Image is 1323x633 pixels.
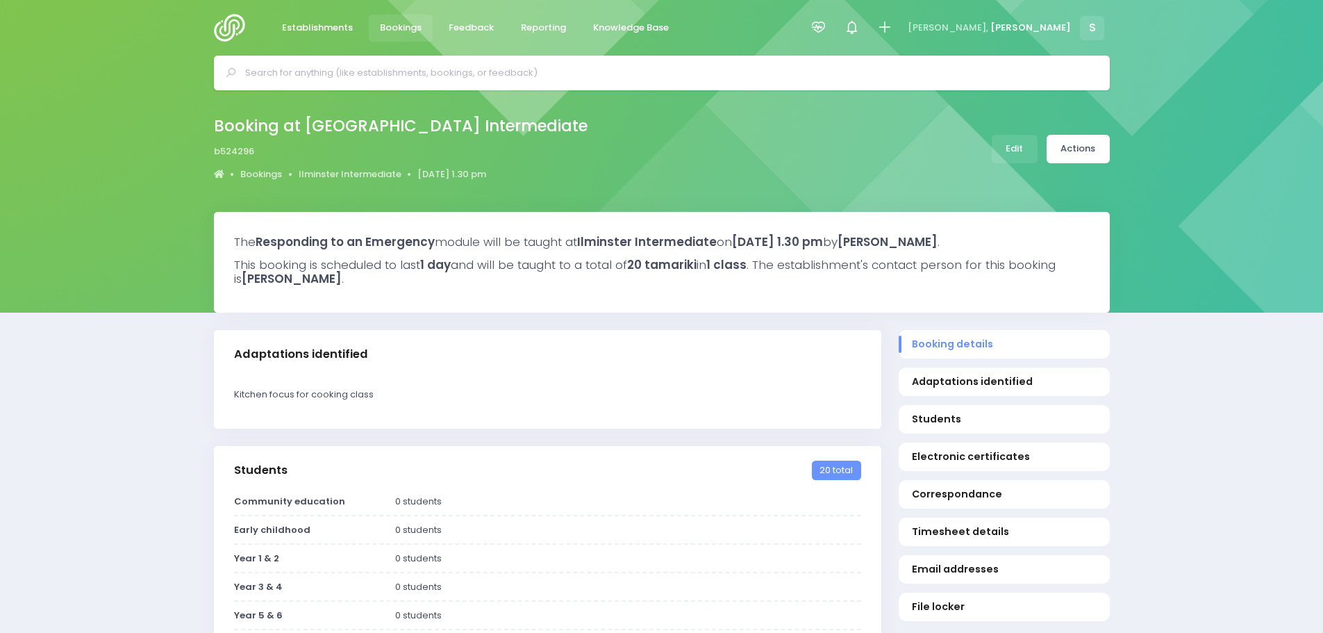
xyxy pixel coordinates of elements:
span: [PERSON_NAME] [990,21,1071,35]
img: Logo [214,14,253,42]
h3: Students [234,463,288,477]
strong: 1 class [706,256,747,273]
strong: [PERSON_NAME] [838,233,938,250]
a: Reporting [510,15,578,42]
strong: Year 5 & 6 [234,609,283,622]
strong: [PERSON_NAME] [242,270,342,287]
div: 0 students [386,552,869,566]
strong: [DATE] 1.30 pm [732,233,823,250]
a: Edit [992,135,1038,163]
span: [PERSON_NAME], [908,21,988,35]
span: b524296 [214,145,254,158]
span: Booking details [912,337,1096,352]
a: Knowledge Base [582,15,681,42]
strong: Responding to an Emergency [256,233,435,250]
span: Timesheet details [912,525,1096,539]
span: 20 total [812,461,860,480]
span: Establishments [282,21,353,35]
a: Feedback [438,15,506,42]
a: Actions [1047,135,1110,163]
div: 0 students [386,495,869,509]
a: Correspondance [899,480,1110,509]
a: Bookings [240,167,282,181]
strong: Ilminster Intermediate [577,233,717,250]
a: Students [899,405,1110,434]
div: 0 students [386,580,869,594]
span: Adaptations identified [912,375,1096,389]
span: Knowledge Base [593,21,669,35]
h2: Booking at [GEOGRAPHIC_DATA] Intermediate [214,117,588,135]
a: Timesheet details [899,518,1110,546]
strong: 20 tamariki [627,256,697,273]
a: File locker [899,593,1110,621]
span: Bookings [380,21,422,35]
strong: Community education [234,495,345,508]
span: Reporting [521,21,566,35]
span: File locker [912,600,1096,614]
div: 0 students [386,523,869,537]
h3: This booking is scheduled to last and will be taught to a total of in . The establishment's conta... [234,258,1090,286]
div: 0 students [386,609,869,623]
span: Students [912,412,1096,427]
input: Search for anything (like establishments, bookings, or feedback) [245,63,1090,83]
h3: Adaptations identified [234,347,368,361]
a: Adaptations identified [899,368,1110,396]
strong: Year 3 & 4 [234,580,283,593]
p: Kitchen focus for cooking class [234,388,861,402]
strong: Early childhood [234,523,310,536]
a: Email addresses [899,555,1110,584]
a: [DATE] 1.30 pm [417,167,486,181]
span: Correspondance [912,487,1096,502]
h3: The module will be taught at on by . [234,235,1090,249]
a: Bookings [369,15,433,42]
a: Electronic certificates [899,443,1110,471]
strong: Year 1 & 2 [234,552,279,565]
a: Establishments [271,15,365,42]
span: S [1080,16,1104,40]
span: Feedback [449,21,494,35]
a: Booking details [899,330,1110,359]
a: Ilminster Intermediate [299,167,401,181]
span: Electronic certificates [912,450,1096,464]
span: Email addresses [912,562,1096,577]
strong: 1 day [420,256,451,273]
